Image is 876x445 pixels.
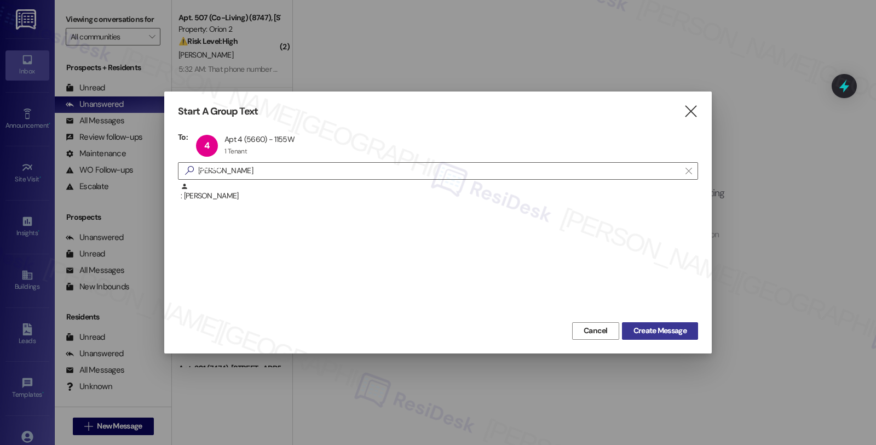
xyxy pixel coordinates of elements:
[622,322,698,340] button: Create Message
[633,325,687,336] span: Create Message
[181,165,198,176] i: 
[224,134,295,144] div: Apt 4 (5660) - 1155W
[685,167,691,175] i: 
[584,325,608,336] span: Cancel
[572,322,619,340] button: Cancel
[178,105,258,118] h3: Start A Group Text
[680,163,698,179] button: Clear text
[224,147,247,156] div: 1 Tenant
[198,163,680,179] input: Search for any contact or apartment
[196,140,222,173] span: 4 (5660)
[178,132,188,142] h3: To:
[683,106,698,117] i: 
[178,182,698,210] div: : [PERSON_NAME]
[181,182,698,202] div: : [PERSON_NAME]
